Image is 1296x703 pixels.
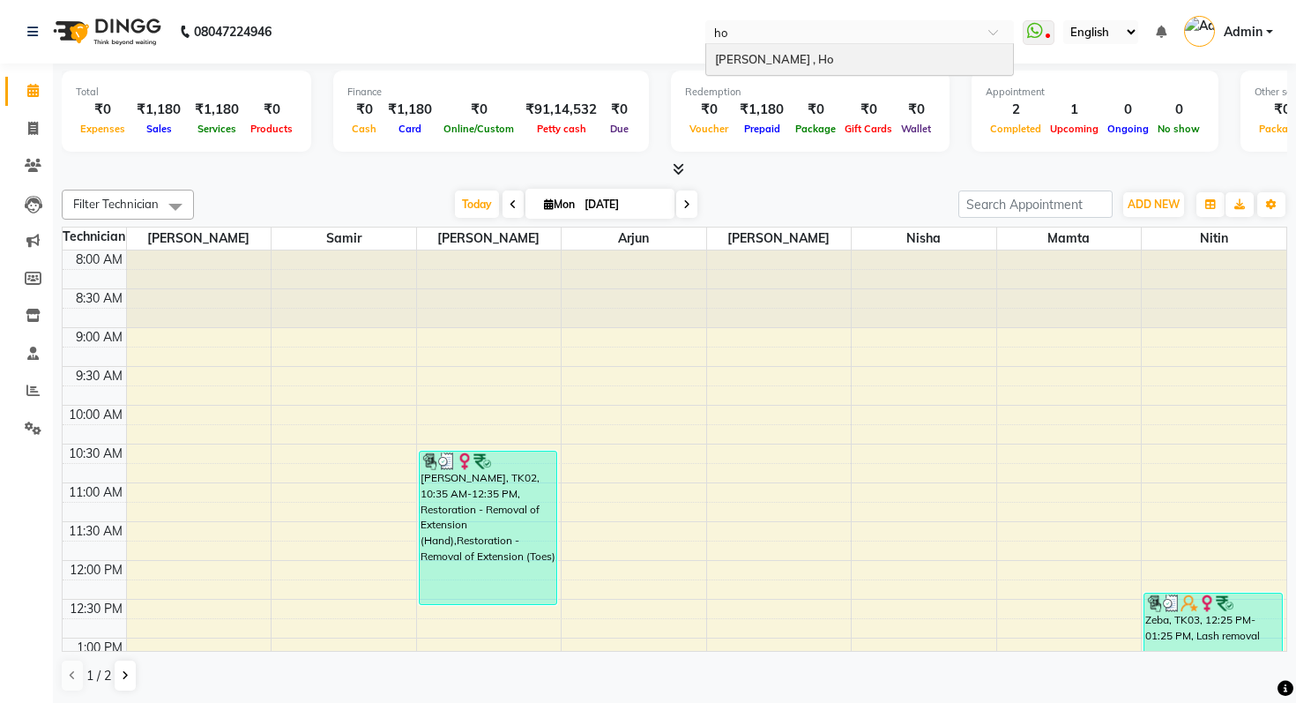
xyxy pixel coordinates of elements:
div: Appointment [986,85,1204,100]
span: ADD NEW [1128,198,1180,211]
span: Admin [1224,23,1262,41]
span: [PERSON_NAME] , Ho [715,52,834,66]
div: ₹1,180 [188,100,246,120]
span: Today [455,191,499,218]
div: ₹0 [604,100,635,120]
div: ₹0 [76,100,130,120]
input: Search Appointment [958,191,1113,218]
div: Technician [63,228,126,246]
span: [PERSON_NAME] [707,228,852,250]
div: 11:30 AM [65,522,126,541]
div: ₹0 [791,100,840,120]
div: 1:00 PM [73,639,126,657]
b: 08047224946 [194,7,272,56]
div: 8:00 AM [72,251,126,269]
div: ₹0 [685,100,733,120]
div: ₹1,180 [733,100,791,120]
div: Total [76,85,297,100]
span: Sales [142,123,176,135]
div: ₹0 [439,100,518,120]
div: 12:00 PM [66,561,126,580]
span: No show [1153,123,1204,135]
span: Gift Cards [840,123,897,135]
span: Wallet [897,123,935,135]
span: Upcoming [1046,123,1103,135]
img: Admin [1184,16,1215,47]
span: Products [246,123,297,135]
span: Mon [540,198,579,211]
span: Expenses [76,123,130,135]
span: Card [394,123,426,135]
div: 10:30 AM [65,445,126,463]
div: 2 [986,100,1046,120]
span: Mamta [997,228,1142,250]
span: [PERSON_NAME] [127,228,272,250]
div: 9:30 AM [72,367,126,385]
span: Samir [272,228,416,250]
div: 8:30 AM [72,289,126,308]
span: Nisha [852,228,996,250]
span: Voucher [685,123,733,135]
span: Ongoing [1103,123,1153,135]
span: Due [606,123,633,135]
div: 10:00 AM [65,406,126,424]
div: [PERSON_NAME], TK02, 10:35 AM-12:35 PM, Restoration - Removal of Extension (Hand),Restoration - R... [420,452,556,604]
div: ₹1,180 [381,100,439,120]
span: [PERSON_NAME] [417,228,562,250]
div: 9:00 AM [72,328,126,347]
input: 2025-09-01 [579,191,667,218]
div: 12:30 PM [66,600,126,618]
div: Redemption [685,85,935,100]
div: ₹91,14,532 [518,100,604,120]
div: ₹1,180 [130,100,188,120]
button: ADD NEW [1123,192,1184,217]
div: ₹0 [897,100,935,120]
span: Completed [986,123,1046,135]
span: Prepaid [740,123,785,135]
span: Filter Technician [73,197,159,211]
span: Online/Custom [439,123,518,135]
div: 0 [1103,100,1153,120]
span: Petty cash [533,123,591,135]
div: 0 [1153,100,1204,120]
span: 1 / 2 [86,667,111,685]
span: Services [193,123,241,135]
img: logo [45,7,166,56]
div: Zeba, TK03, 12:25 PM-01:25 PM, Lash removal [1144,594,1282,669]
span: Arjun [562,228,706,250]
span: Cash [347,123,381,135]
div: ₹0 [246,100,297,120]
div: ₹0 [840,100,897,120]
ng-dropdown-panel: Options list [705,43,1014,77]
div: 11:00 AM [65,483,126,502]
div: Finance [347,85,635,100]
div: ₹0 [347,100,381,120]
span: Package [791,123,840,135]
div: 1 [1046,100,1103,120]
span: Nitin [1142,228,1286,250]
